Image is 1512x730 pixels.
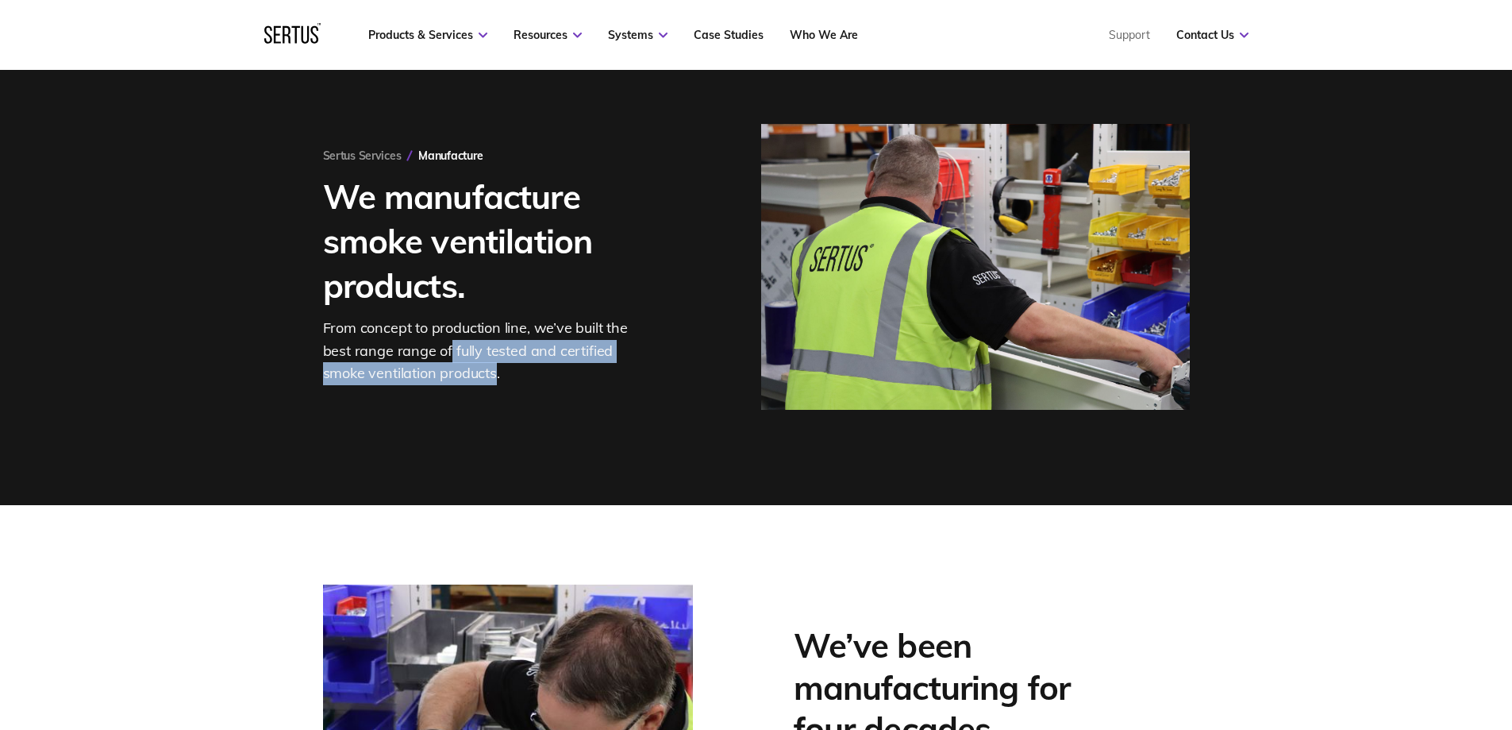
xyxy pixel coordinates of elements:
[323,149,402,163] a: Sertus Services
[323,175,680,308] h1: We manufacture smoke ventilation products.
[1109,28,1150,42] a: Support
[514,28,582,42] a: Resources
[608,28,668,42] a: Systems
[1176,28,1248,42] a: Contact Us
[1226,546,1512,730] iframe: Chat Widget
[694,28,764,42] a: Case Studies
[368,28,487,42] a: Products & Services
[323,317,648,385] div: From concept to production line, we’ve built the best range range of fully tested and certified s...
[790,28,858,42] a: Who We Are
